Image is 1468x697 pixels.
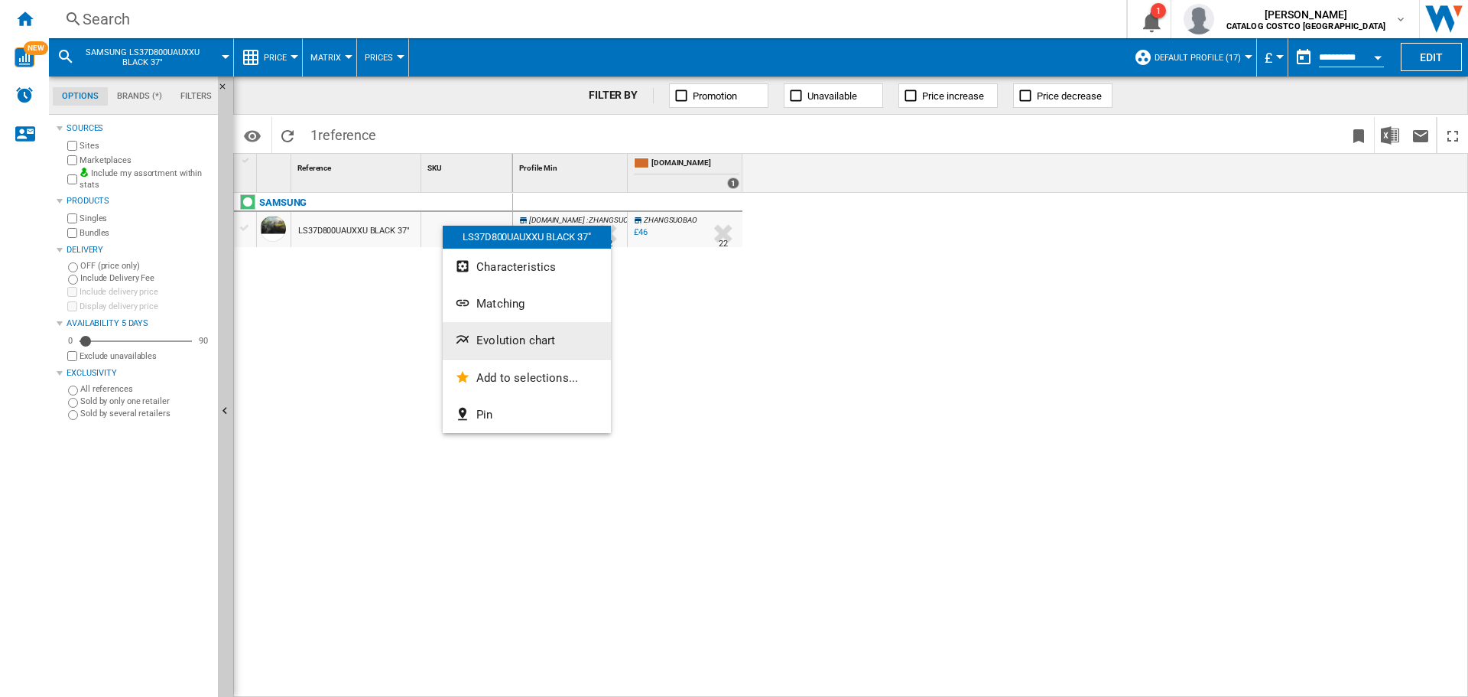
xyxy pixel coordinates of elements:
span: Matching [476,297,525,311]
button: Add to selections... [443,360,611,396]
button: Pin... [443,396,611,433]
span: Evolution chart [476,334,555,347]
span: Characteristics [476,260,556,274]
span: Add to selections... [476,371,578,385]
button: Matching [443,285,611,322]
span: Pin [476,408,492,422]
button: Evolution chart [443,322,611,359]
div: LS37D800UAUXXU BLACK 37" [443,226,611,249]
button: Characteristics [443,249,611,285]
